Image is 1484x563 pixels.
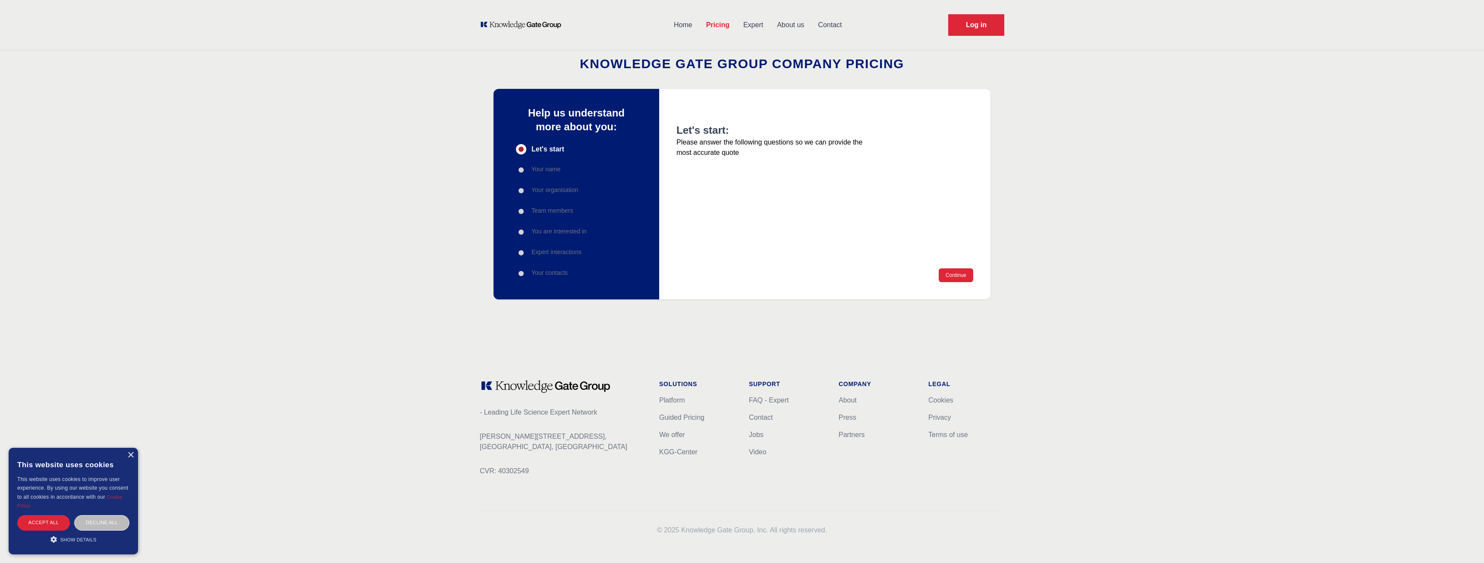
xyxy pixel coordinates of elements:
a: About us [770,14,811,36]
a: Platform [659,396,685,404]
a: FAQ - Expert [749,396,789,404]
a: Press [839,414,856,421]
span: Show details [60,537,97,542]
div: This website uses cookies [17,454,129,475]
span: Let's start [531,144,564,154]
p: Please answer the following questions so we can provide the most accurate quote [676,137,870,158]
a: Terms of use [928,431,968,438]
p: - Leading Life Science Expert Network [480,407,645,418]
a: KGG-Center [659,448,698,456]
div: Close [127,452,134,459]
div: Accept all [17,515,70,530]
span: © [657,526,662,534]
a: We offer [659,431,685,438]
a: Cookie Policy [17,494,123,508]
a: Request Demo [948,14,1004,36]
p: Help us understand more about you: [516,106,637,134]
h2: Let's start: [676,123,870,137]
div: Show details [17,535,129,544]
a: Home [667,14,699,36]
span: This website uses cookies to improve user experience. By using our website you consent to all coo... [17,476,128,500]
div: Progress [516,144,637,279]
p: Expert interactions [531,248,582,256]
a: Pricing [699,14,736,36]
a: Guided Pricing [659,414,704,421]
h1: Support [749,380,825,388]
a: Jobs [749,431,764,438]
h1: Company [839,380,915,388]
p: CVR: 40302549 [480,466,645,476]
a: Contact [811,14,849,36]
h1: Solutions [659,380,735,388]
p: Your organisation [531,186,578,194]
a: Partners [839,431,865,438]
a: Expert [736,14,770,36]
a: Video [749,448,767,456]
h1: Legal [928,380,1004,388]
a: About [839,396,857,404]
p: Team members [531,206,573,215]
iframe: Chat Widget [1441,522,1484,563]
a: Privacy [928,414,951,421]
button: Continue [939,268,973,282]
p: Your name [531,165,560,173]
a: KOL Knowledge Platform: Talk to Key External Experts (KEE) [480,21,567,29]
p: You are interested in [531,227,587,236]
div: Decline all [74,515,129,530]
p: [PERSON_NAME][STREET_ADDRESS], [GEOGRAPHIC_DATA], [GEOGRAPHIC_DATA] [480,431,645,452]
a: Cookies [928,396,953,404]
p: 2025 Knowledge Gate Group, Inc. All rights reserved. [480,525,1004,535]
a: Contact [749,414,773,421]
p: Your contacts [531,268,568,277]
